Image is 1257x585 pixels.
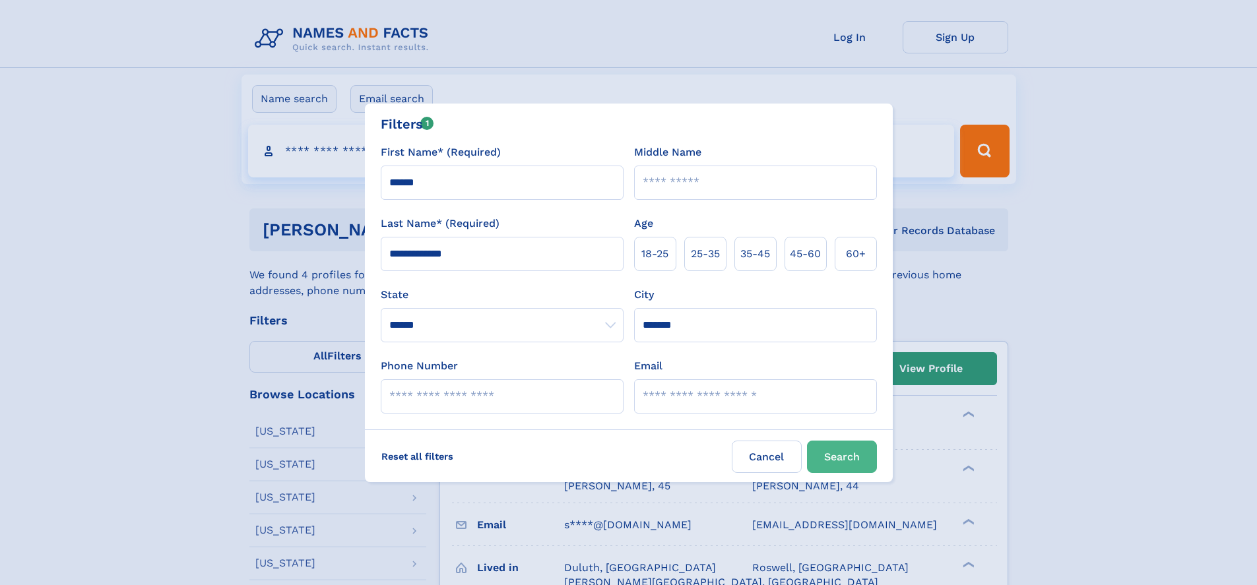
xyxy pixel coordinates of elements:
span: 25‑35 [691,246,720,262]
label: Last Name* (Required) [381,216,500,231]
button: Search [807,441,877,473]
label: First Name* (Required) [381,144,501,160]
label: City [634,287,654,303]
label: Age [634,216,653,231]
label: Cancel [732,441,802,473]
label: Email [634,358,662,374]
label: Middle Name [634,144,701,160]
label: Reset all filters [373,441,462,472]
div: Filters [381,114,434,134]
span: 45‑60 [790,246,821,262]
span: 35‑45 [740,246,770,262]
span: 60+ [846,246,866,262]
span: 18‑25 [641,246,668,262]
label: Phone Number [381,358,458,374]
label: State [381,287,624,303]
